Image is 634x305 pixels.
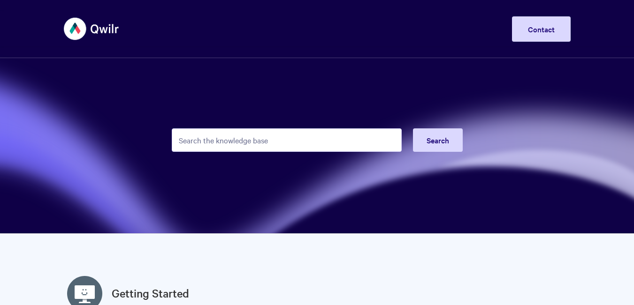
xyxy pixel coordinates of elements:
a: Getting Started [112,285,189,302]
button: Search [413,128,463,152]
a: Contact [512,16,571,42]
img: Qwilr Help Center [64,11,120,46]
input: Search the knowledge base [172,128,402,152]
span: Search [427,135,449,145]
